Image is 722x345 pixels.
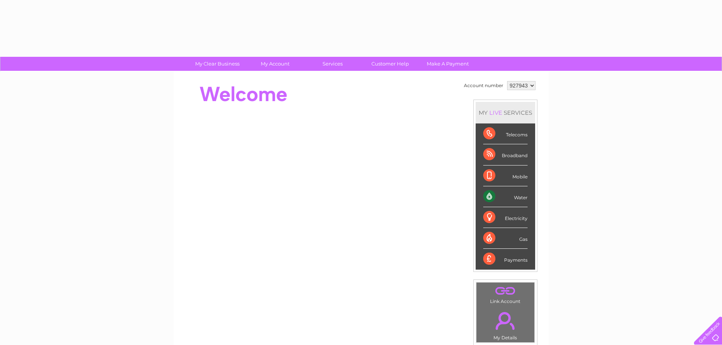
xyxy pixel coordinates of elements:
[483,165,528,186] div: Mobile
[476,282,535,306] td: Link Account
[476,306,535,343] td: My Details
[483,186,528,207] div: Water
[478,308,532,334] a: .
[483,249,528,269] div: Payments
[417,57,479,71] a: Make A Payment
[483,123,528,144] div: Telecoms
[359,57,421,71] a: Customer Help
[244,57,306,71] a: My Account
[483,144,528,165] div: Broadband
[301,57,364,71] a: Services
[478,284,532,298] a: .
[483,228,528,249] div: Gas
[488,109,504,116] div: LIVE
[462,79,505,92] td: Account number
[186,57,249,71] a: My Clear Business
[476,102,535,123] div: MY SERVICES
[483,207,528,228] div: Electricity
